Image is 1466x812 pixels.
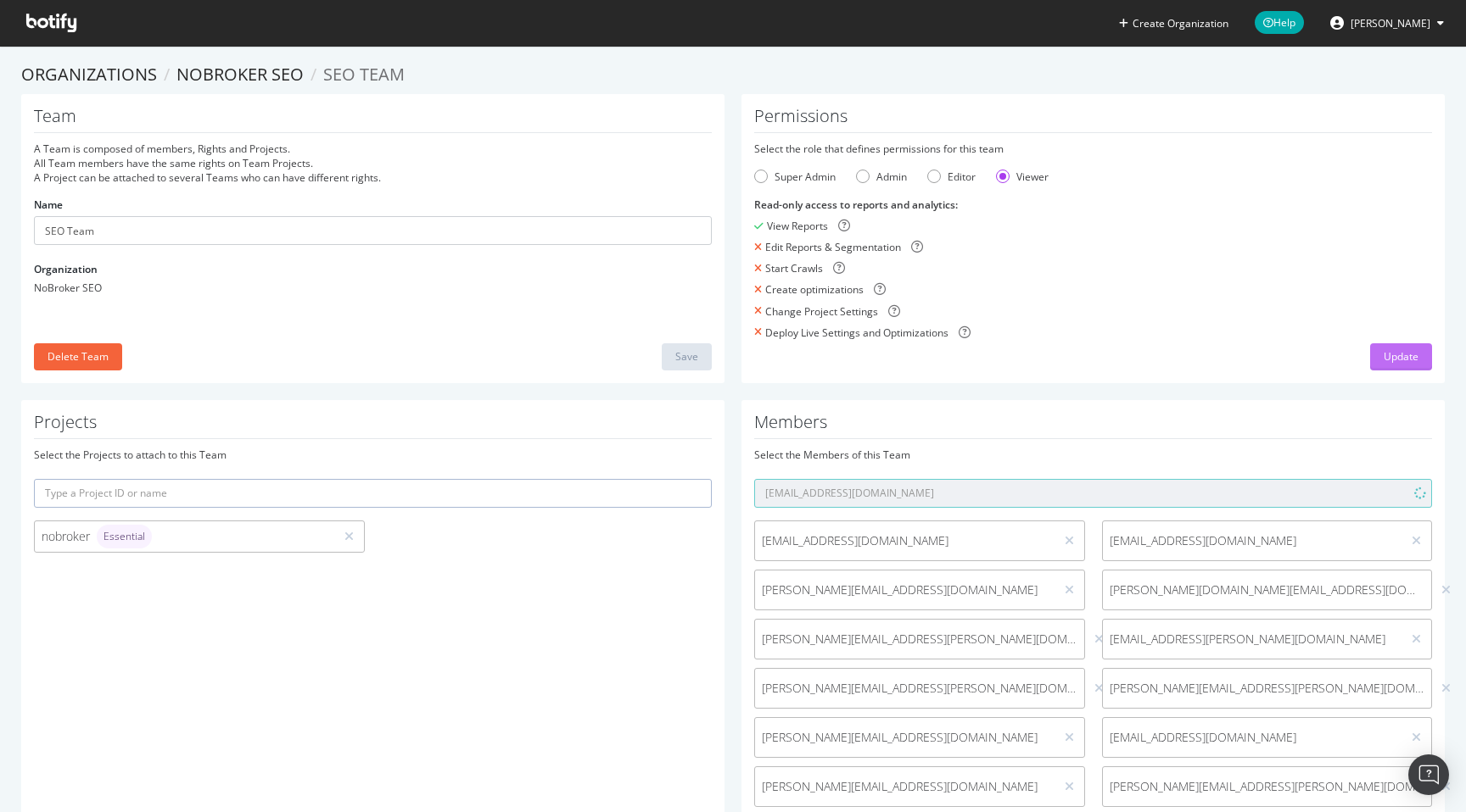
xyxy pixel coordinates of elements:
[21,63,1445,87] ol: breadcrumbs
[1317,9,1458,36] button: [PERSON_NAME]
[675,349,698,364] div: Save
[762,680,1077,697] span: [PERSON_NAME][EMAIL_ADDRESS][PERSON_NAME][DOMAIN_NAME]
[1110,729,1396,746] span: [EMAIL_ADDRESS][DOMAIN_NAME]
[856,170,907,184] div: Admin
[104,531,145,542] span: Essential
[1110,532,1396,549] span: [EMAIL_ADDRESS][DOMAIN_NAME]
[765,325,948,340] div: Deploy Live Settings and Optimizations
[34,197,63,212] label: Name
[762,729,1048,746] span: [PERSON_NAME][EMAIL_ADDRESS][DOMAIN_NAME]
[754,479,1432,508] input: Type a user email
[34,107,712,133] h1: Team
[754,197,1432,212] div: Read-only access to reports and analytics :
[1384,349,1418,364] div: Update
[1408,754,1449,795] div: Open Intercom Messenger
[34,343,122,370] button: Delete Team
[1110,778,1425,795] span: [PERSON_NAME][EMAIL_ADDRESS][PERSON_NAME][DOMAIN_NAME]
[1110,680,1425,697] span: [PERSON_NAME][EMAIL_ADDRESS][PERSON_NAME][DOMAIN_NAME]
[34,448,712,462] div: Select the Projects to attach to this Team
[1370,343,1432,370] button: Update
[1255,11,1304,34] span: Help
[754,448,1432,462] div: Select the Members of this Team
[48,349,109,364] div: Delete Team
[176,63,304,86] a: NoBroker SEO
[927,170,976,184] div: Editor
[42,525,327,548] div: nobroker
[1351,16,1430,31] span: Bharat Lohakare
[762,532,1048,549] span: [EMAIL_ADDRESS][DOMAIN_NAME]
[323,63,405,86] span: SEO Team
[765,282,864,297] div: Create optimizations
[765,304,878,319] div: Change Project Settings
[765,240,901,254] div: Edit Reports & Segmentation
[1110,581,1425,598] span: [PERSON_NAME][DOMAIN_NAME][EMAIL_ADDRESS][DOMAIN_NAME]
[1110,631,1396,648] span: [EMAIL_ADDRESS][PERSON_NAME][DOMAIN_NAME]
[876,170,907,184] div: Admin
[21,63,157,86] a: Organizations
[765,261,823,275] div: Start Crawls
[34,479,712,508] input: Type a Project ID or name
[34,281,712,295] div: NoBroker SEO
[762,631,1077,648] span: [PERSON_NAME][EMAIL_ADDRESS][PERSON_NAME][DOMAIN_NAME]
[97,525,152,548] div: brand label
[662,343,712,370] button: Save
[754,142,1432,156] div: Select the role that defines permissions for this team
[762,778,1048,795] span: [PERSON_NAME][EMAIL_ADDRESS][DOMAIN_NAME]
[1016,170,1049,184] div: Viewer
[948,170,976,184] div: Editor
[775,170,836,184] div: Super Admin
[767,219,828,233] div: View Reports
[1118,15,1229,31] button: Create Organization
[34,262,98,276] label: Organization
[762,581,1048,598] span: [PERSON_NAME][EMAIL_ADDRESS][DOMAIN_NAME]
[34,413,712,439] h1: Projects
[754,170,836,184] div: Super Admin
[34,142,712,185] div: A Team is composed of members, Rights and Projects. All Team members have the same rights on Team...
[754,107,1432,133] h1: Permissions
[754,413,1432,439] h1: Members
[996,170,1049,184] div: Viewer
[34,216,712,245] input: Name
